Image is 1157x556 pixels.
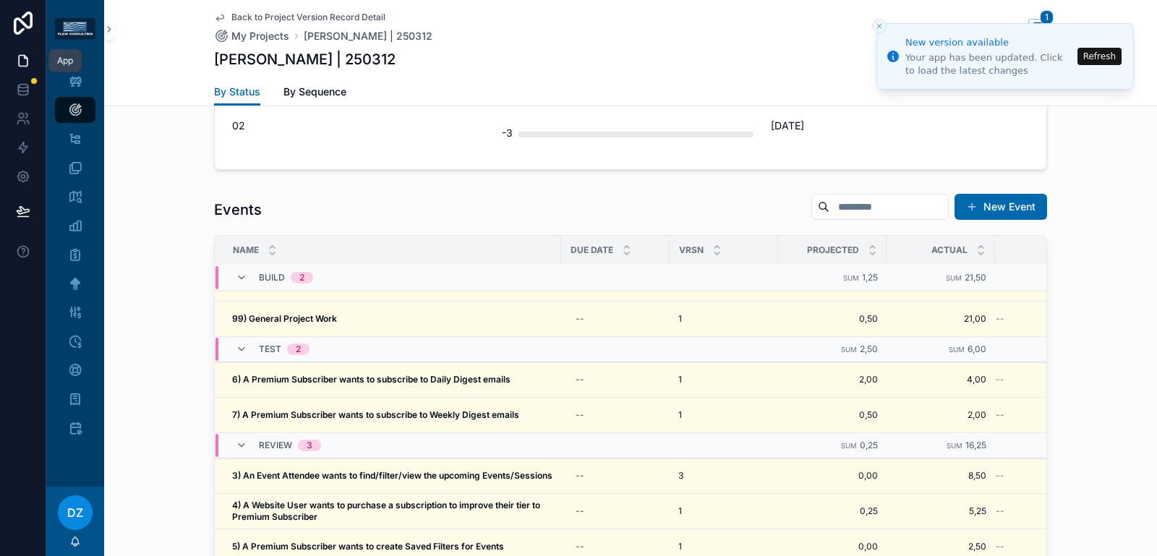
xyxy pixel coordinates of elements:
[996,505,1109,517] a: --
[996,470,1109,482] a: --
[283,79,346,108] a: By Sequence
[872,19,887,33] button: Close toast
[232,470,552,482] a: 3) An Event Attendee wants to find/filter/view the upcoming Events/Sessions
[787,313,878,325] a: 0,50
[965,271,986,282] span: 21,50
[678,505,769,517] a: 1
[1077,48,1122,65] button: Refresh
[576,505,584,517] div: --
[232,500,542,522] strong: 4) A Website User wants to purchase a subscription to improve their tier to Premium Subscriber
[946,273,962,281] small: Sum
[996,541,1109,552] a: --
[860,343,878,354] span: 2,50
[232,409,552,421] a: 7) A Premium Subscriber wants to subscribe to Weekly Digest emails
[860,440,878,450] span: 0,25
[233,244,259,256] span: Name
[787,470,878,482] a: 0,00
[787,541,878,552] a: 0,00
[576,313,584,325] div: --
[678,374,682,385] span: 1
[576,374,584,385] div: --
[299,272,304,283] div: 2
[843,273,859,281] small: Sum
[678,409,769,421] a: 1
[678,505,682,517] span: 1
[57,55,73,67] div: App
[787,374,878,385] span: 2,00
[259,343,281,355] span: Test
[232,541,504,552] strong: 5) A Premium Subscriber wants to create Saved Filters for Events
[67,504,83,521] span: DZ
[1040,10,1054,25] span: 1
[895,313,986,325] a: 21,00
[232,470,552,481] strong: 3) An Event Attendee wants to find/filter/view the upcoming Events/Sessions
[862,271,878,282] span: 1,25
[968,343,986,354] span: 6,00
[771,119,1029,133] span: [DATE]
[965,440,986,450] span: 16,25
[996,374,1004,385] span: --
[214,29,289,43] a: My Projects
[996,409,1004,421] span: --
[283,85,346,99] span: By Sequence
[841,346,857,354] small: Sum
[996,374,1109,385] a: --
[895,409,986,421] a: 2,00
[996,409,1109,421] a: --
[807,244,859,256] span: Projected
[570,368,661,391] a: --
[678,313,682,325] span: 1
[232,119,490,133] span: 02
[947,442,962,450] small: Sum
[895,541,986,552] a: 2,50
[678,470,769,482] a: 3
[895,505,986,517] a: 5,25
[996,541,1004,552] span: --
[214,85,260,99] span: By Status
[905,51,1073,77] div: Your app has been updated. Click to load the latest changes
[570,500,661,523] a: --
[571,244,613,256] span: Due Date
[570,403,661,427] a: --
[214,12,385,23] a: Back to Project Version Record Detail
[787,505,878,517] a: 0,25
[895,470,986,482] a: 8,50
[787,409,878,421] a: 0,50
[955,194,1047,220] button: New Event
[214,49,396,69] h1: [PERSON_NAME] | 250312
[841,442,857,450] small: Sum
[232,313,552,325] a: 99) General Project Work
[296,343,301,355] div: 2
[931,244,968,256] span: Actual
[996,313,1004,325] span: --
[678,374,769,385] a: 1
[231,12,385,23] span: Back to Project Version Record Detail
[232,374,552,385] a: 6) A Premium Subscriber wants to subscribe to Daily Digest emails
[570,307,661,330] a: --
[949,346,965,354] small: Sum
[259,272,285,283] span: Build
[214,79,260,106] a: By Status
[996,470,1004,482] span: --
[996,313,1109,325] a: --
[232,374,511,385] strong: 6) A Premium Subscriber wants to subscribe to Daily Digest emails
[679,244,704,256] span: VRSN
[678,541,682,552] span: 1
[905,35,1073,50] div: New version available
[304,29,432,43] a: [PERSON_NAME] | 250312
[259,440,292,451] span: Review
[570,464,661,487] a: --
[895,374,986,385] a: 4,00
